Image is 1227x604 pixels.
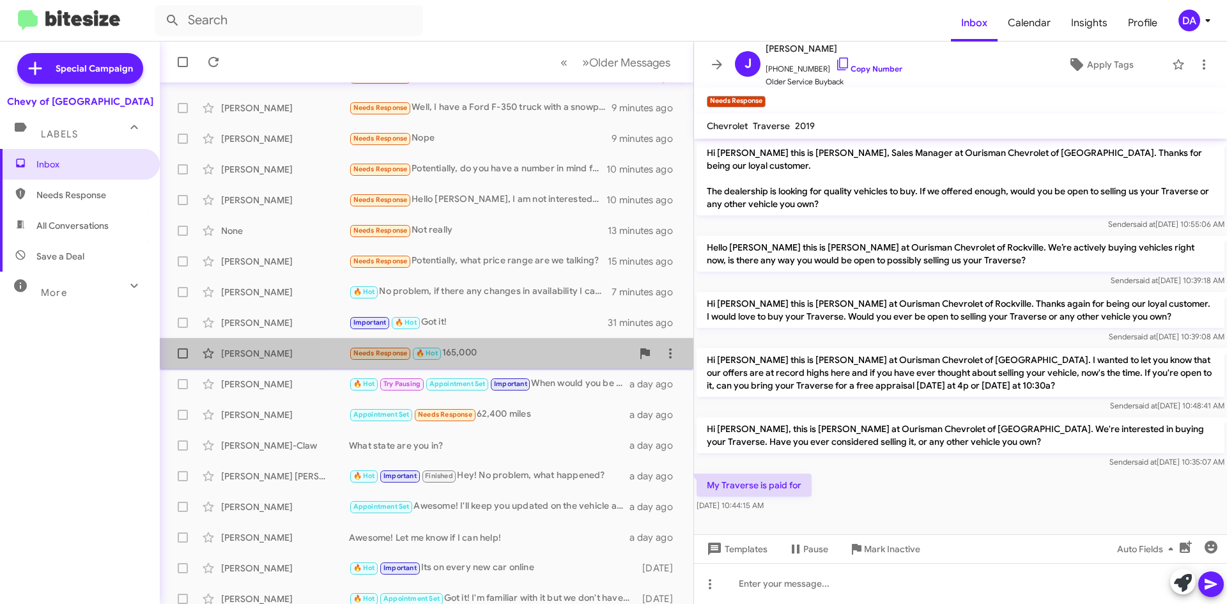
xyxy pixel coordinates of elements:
div: Awesome! I'll keep you updated on the vehicle availability, what time [DATE] can you come in? [349,499,629,514]
span: 🔥 Hot [353,472,375,480]
span: Sender [DATE] 10:39:18 AM [1111,275,1224,285]
button: Pause [778,538,838,561]
span: 🔥 Hot [416,349,438,357]
span: Older Service Buyback [766,75,902,88]
span: 🔥 Hot [353,564,375,572]
div: 31 minutes ago [608,316,683,329]
span: Chevrolet [707,120,748,132]
div: 62,400 miles [349,407,629,422]
div: [PERSON_NAME] [221,102,349,114]
div: Not really [349,223,608,238]
div: When would you be able to bring it by for me to check it out? Would love to buy it from you [349,376,629,391]
span: Important [494,380,527,388]
span: said at [1134,332,1156,341]
button: Auto Fields [1107,538,1189,561]
span: Labels [41,128,78,140]
div: Hey! No problem, what happened? [349,468,629,483]
span: Needs Response [353,196,408,204]
span: Sender [DATE] 10:48:41 AM [1110,401,1224,410]
button: Previous [553,49,575,75]
div: a day ago [629,378,683,391]
div: [PERSON_NAME] [221,194,349,206]
div: 10 minutes ago [606,163,683,176]
p: Hi [PERSON_NAME] this is [PERSON_NAME], Sales Manager at Ourisman Chevrolet of [GEOGRAPHIC_DATA].... [697,141,1224,215]
span: Needs Response [353,349,408,357]
span: More [41,287,67,298]
div: [PERSON_NAME] [221,163,349,176]
span: Important [383,564,417,572]
span: Special Campaign [56,62,133,75]
div: [PERSON_NAME] [PERSON_NAME] [221,470,349,483]
div: No problem, if there any changes in availability I can confirm with you! [349,284,612,299]
span: Needs Response [353,104,408,112]
div: 7 minutes ago [612,286,683,298]
p: Hi [PERSON_NAME] this is [PERSON_NAME] at Ourisman Chevrolet of Rockville. Thanks again for being... [697,292,1224,328]
span: All Conversations [36,219,109,232]
div: [PERSON_NAME]-Claw [221,439,349,452]
span: Sender [DATE] 10:55:06 AM [1108,219,1224,229]
a: Inbox [951,4,998,42]
span: Inbox [36,158,145,171]
span: Try Pausing [383,380,421,388]
p: Hello [PERSON_NAME] this is [PERSON_NAME] at Ourisman Chevrolet of Rockville. We’re actively buyi... [697,236,1224,272]
div: [PERSON_NAME] [221,132,349,145]
span: 2019 [795,120,815,132]
button: Templates [694,538,778,561]
span: J [745,54,752,74]
div: 15 minutes ago [608,255,683,268]
a: Profile [1118,4,1168,42]
div: 13 minutes ago [608,224,683,237]
div: a day ago [629,470,683,483]
span: Needs Response [353,134,408,143]
span: Older Messages [589,56,670,70]
span: Save a Deal [36,250,84,263]
div: Nope [349,131,612,146]
span: Sender [DATE] 10:39:08 AM [1109,332,1224,341]
span: Needs Response [353,257,408,265]
span: Appointment Set [353,410,410,419]
div: a day ago [629,408,683,421]
span: [PERSON_NAME] [766,41,902,56]
span: Important [353,318,387,327]
a: Calendar [998,4,1061,42]
span: Auto Fields [1117,538,1178,561]
span: » [582,54,589,70]
span: Appointment Set [353,502,410,511]
span: « [560,54,567,70]
span: Mark Inactive [864,538,920,561]
small: Needs Response [707,96,766,107]
span: Apply Tags [1087,53,1134,76]
button: Mark Inactive [838,538,930,561]
div: [PERSON_NAME] [221,500,349,513]
div: Potentially, what price range are we talking? [349,254,608,268]
span: 🔥 Hot [353,594,375,603]
span: Pause [803,538,828,561]
div: a day ago [629,439,683,452]
div: Well, I have a Ford F-350 truck with a snowplow and two sets of new tires as of last winter: all ... [349,100,612,115]
div: 9 minutes ago [612,132,683,145]
p: My Traverse is paid for [697,474,812,497]
span: Needs Response [353,226,408,235]
span: 🔥 Hot [395,318,417,327]
span: Needs Response [353,165,408,173]
span: Needs Response [36,189,145,201]
div: Hello [PERSON_NAME], I am not interested in selling my trax but we do have a vehicle that we are ... [349,192,606,207]
span: Needs Response [418,410,472,419]
div: Awesome! Let me know if I can help! [349,531,629,544]
div: a day ago [629,500,683,513]
div: 165,000 [349,346,632,360]
span: Appointment Set [383,594,440,603]
a: Insights [1061,4,1118,42]
div: [PERSON_NAME] [221,286,349,298]
div: DA [1178,10,1200,31]
span: [PHONE_NUMBER] [766,56,902,75]
span: Templates [704,538,768,561]
div: 9 minutes ago [612,102,683,114]
span: Sender [DATE] 10:35:07 AM [1109,457,1224,467]
p: Hi [PERSON_NAME], this is [PERSON_NAME] at Ourisman Chevrolet of [GEOGRAPHIC_DATA]. We're interes... [697,417,1224,453]
a: Special Campaign [17,53,143,84]
span: said at [1136,275,1158,285]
